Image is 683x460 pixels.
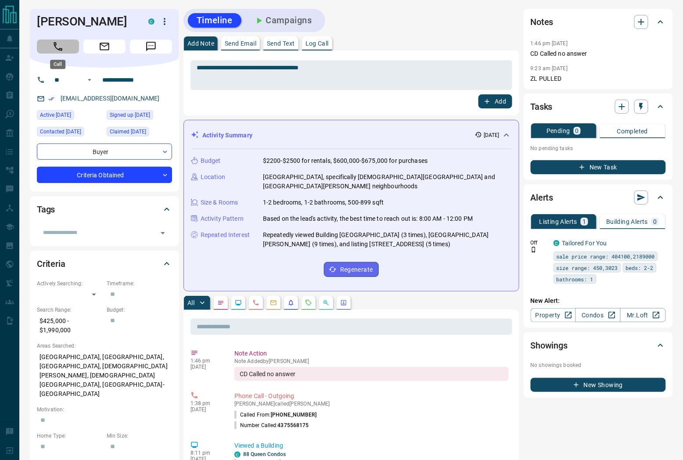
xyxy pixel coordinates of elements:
p: [DATE] [484,131,500,139]
p: Budget: [107,306,172,314]
p: Off [531,239,548,247]
div: Activity Summary[DATE] [191,127,512,144]
div: Tue Oct 14 2025 [37,127,102,139]
h2: Tasks [531,100,553,114]
div: Criteria Obtained [37,167,172,183]
p: Repeatedly viewed Building [GEOGRAPHIC_DATA] (3 times), [GEOGRAPHIC_DATA][PERSON_NAME] (9 times),... [263,230,512,249]
p: [DATE] [191,364,221,370]
a: [EMAIL_ADDRESS][DOMAIN_NAME] [61,95,160,102]
p: Number Called: [234,421,309,429]
p: Pending [546,128,570,134]
p: Search Range: [37,306,102,314]
svg: Push Notification Only [531,247,537,253]
p: Budget [201,156,221,165]
p: Timeframe: [107,280,172,287]
p: Viewed a Building [234,441,509,450]
span: sale price range: 404100,2189000 [557,252,655,261]
p: Add Note [187,40,214,47]
span: Active [DATE] [40,111,71,119]
p: $425,000 - $1,990,000 [37,314,102,338]
a: Property [531,308,576,322]
p: No pending tasks [531,142,666,155]
h1: [PERSON_NAME] [37,14,135,29]
p: Note Action [234,349,509,358]
p: Min Size: [107,432,172,440]
a: Condos [575,308,621,322]
p: Based on the lead's activity, the best time to reach out is: 8:00 AM - 12:00 PM [263,214,473,223]
button: Campaigns [245,13,321,28]
svg: Agent Actions [340,299,347,306]
span: Message [130,40,172,54]
p: Areas Searched: [37,342,172,350]
span: 4375568175 [278,422,309,428]
span: size range: 450,3023 [557,263,618,272]
p: $2200-$2500 for rentals, $600,000-$675,000 for purchases [263,156,428,165]
h2: Tags [37,202,55,216]
svg: Requests [305,299,312,306]
svg: Listing Alerts [288,299,295,306]
div: Alerts [531,187,666,208]
p: Motivation: [37,406,172,413]
p: Size & Rooms [201,198,238,207]
p: [DATE] [191,406,221,413]
p: All [187,300,194,306]
p: Location [201,172,225,182]
p: CD Called no answer [531,49,666,58]
div: Fri Sep 26 2025 [107,127,172,139]
p: New Alert: [531,296,666,305]
div: Tags [37,199,172,220]
div: Call [50,60,65,69]
p: Activity Pattern [201,214,244,223]
p: 1:46 pm [DATE] [531,40,568,47]
p: Building Alerts [606,219,648,225]
span: [PHONE_NUMBER] [271,412,316,418]
p: Activity Summary [202,131,252,140]
svg: Calls [252,299,259,306]
p: Phone Call - Outgoing [234,392,509,401]
p: No showings booked [531,361,666,369]
svg: Email Verified [48,96,54,102]
p: [PERSON_NAME] called [PERSON_NAME] [234,401,509,407]
div: condos.ca [148,18,155,25]
div: condos.ca [234,452,241,458]
p: Send Text [267,40,295,47]
h2: Alerts [531,190,554,205]
p: 0 [653,219,657,225]
p: 1 [582,219,586,225]
span: beds: 2-2 [626,263,654,272]
button: Timeline [188,13,241,28]
a: Mr.Loft [620,308,665,322]
button: New Showing [531,378,666,392]
p: 1-2 bedrooms, 1-2 bathrooms, 500-899 sqft [263,198,384,207]
p: 8:11 pm [191,450,221,456]
div: Buyer [37,144,172,160]
svg: Emails [270,299,277,306]
p: Send Email [225,40,256,47]
span: Call [37,40,79,54]
button: Add [478,94,512,108]
div: Showings [531,335,666,356]
span: Email [83,40,126,54]
a: Tailored For You [562,240,607,247]
div: Tue Oct 14 2025 [37,110,102,122]
div: Tasks [531,96,666,117]
p: 9:23 am [DATE] [531,65,568,72]
a: 88 Queen Condos [243,451,286,457]
svg: Opportunities [323,299,330,306]
p: Actively Searching: [37,280,102,287]
h2: Criteria [37,257,65,271]
span: bathrooms: 1 [557,275,593,284]
span: Signed up [DATE] [110,111,150,119]
svg: Notes [217,299,224,306]
span: Contacted [DATE] [40,127,81,136]
p: ZL PULLED [531,74,666,83]
div: Criteria [37,253,172,274]
p: Called From: [234,411,316,419]
button: Open [84,75,95,85]
button: Regenerate [324,262,379,277]
p: Home Type: [37,432,102,440]
div: CD Called no answer [234,367,509,381]
p: Log Call [306,40,329,47]
p: Listing Alerts [539,219,578,225]
p: 1:46 pm [191,358,221,364]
